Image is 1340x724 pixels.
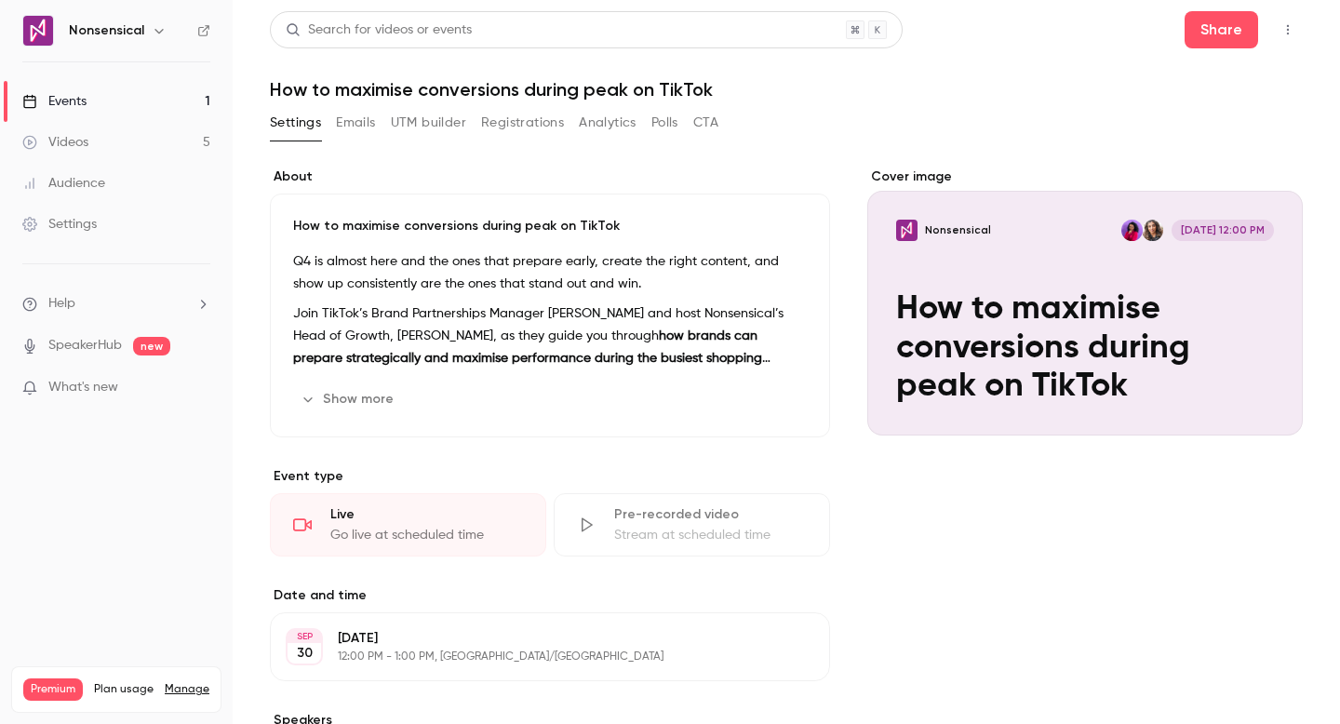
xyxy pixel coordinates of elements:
div: Settings [22,215,97,234]
div: Audience [22,174,105,193]
button: Show more [293,384,405,414]
p: Join TikTok’s Brand Partnerships Manager [PERSON_NAME] and host Nonsensical’s Head of Growth, [PE... [293,302,807,369]
p: [DATE] [338,629,731,648]
iframe: Noticeable Trigger [188,380,210,396]
div: Go live at scheduled time [330,526,523,544]
button: UTM builder [391,108,466,138]
li: help-dropdown-opener [22,294,210,314]
section: Cover image [867,168,1303,436]
span: Premium [23,678,83,701]
p: How to maximise conversions during peak on TikTok [293,217,807,235]
label: Cover image [867,168,1303,186]
div: Events [22,92,87,111]
button: Registrations [481,108,564,138]
button: Share [1185,11,1258,48]
span: Plan usage [94,682,154,697]
p: Event type [270,467,830,486]
div: Search for videos or events [286,20,472,40]
h1: How to maximise conversions during peak on TikTok [270,78,1303,101]
div: Pre-recorded video [614,505,807,524]
p: Q4 is almost here and the ones that prepare early, create the right content, and show up consiste... [293,250,807,295]
p: 12:00 PM - 1:00 PM, [GEOGRAPHIC_DATA]/[GEOGRAPHIC_DATA] [338,650,731,664]
label: Date and time [270,586,830,605]
div: Videos [22,133,88,152]
div: Pre-recorded videoStream at scheduled time [554,493,830,556]
img: Nonsensical [23,16,53,46]
button: Analytics [579,108,636,138]
p: 30 [297,644,313,663]
div: Stream at scheduled time [614,526,807,544]
button: Polls [651,108,678,138]
label: About [270,168,830,186]
button: Emails [336,108,375,138]
strong: how brands can prepare strategically and maximise performance during the busiest shopping season ... [293,329,770,387]
span: What's new [48,378,118,397]
button: CTA [693,108,718,138]
a: SpeakerHub [48,336,122,355]
div: Live [330,505,523,524]
div: SEP [288,630,321,643]
button: Settings [270,108,321,138]
div: LiveGo live at scheduled time [270,493,546,556]
span: new [133,337,170,355]
span: Help [48,294,75,314]
a: Manage [165,682,209,697]
h6: Nonsensical [69,21,144,40]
